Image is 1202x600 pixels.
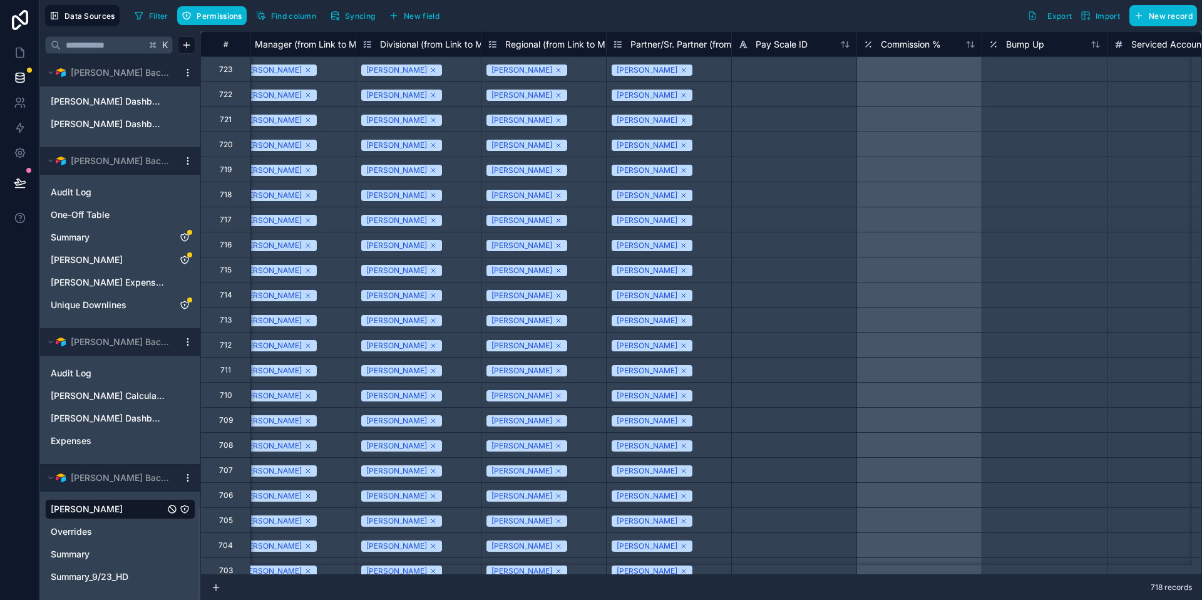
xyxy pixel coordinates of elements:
[1124,5,1197,26] a: New record
[255,38,372,51] span: Manager (from Link to MRD)
[220,165,232,175] div: 719
[366,541,427,552] div: [PERSON_NAME]
[45,250,195,270] div: Tim Headrick
[51,299,165,311] a: Unique Downlines
[241,165,302,176] div: [PERSON_NAME]
[241,90,302,101] div: [PERSON_NAME]
[366,465,427,477] div: [PERSON_NAME]
[491,566,552,577] div: [PERSON_NAME]
[56,156,66,166] img: Airtable Logo
[45,469,178,487] button: Airtable Logo[PERSON_NAME] Backends
[51,390,165,402] a: [PERSON_NAME] Calculations/Support Columns
[241,340,302,351] div: [PERSON_NAME]
[51,118,165,130] a: [PERSON_NAME] Dashboard View
[220,190,232,200] div: 718
[45,182,195,202] div: Audit Log
[491,340,552,351] div: [PERSON_NAME]
[220,365,231,375] div: 711
[241,566,302,577] div: [PERSON_NAME]
[366,490,427,502] div: [PERSON_NAME]
[56,337,66,347] img: Airtable Logo
[491,65,552,76] div: [PERSON_NAME]
[45,152,178,170] button: Airtable Logo[PERSON_NAME] Backends
[491,140,552,151] div: [PERSON_NAME]
[1129,5,1197,26] button: New record
[491,390,552,401] div: [PERSON_NAME]
[366,440,427,452] div: [PERSON_NAME]
[491,515,552,527] div: [PERSON_NAME]
[220,265,232,275] div: 715
[210,39,241,49] div: #
[51,231,90,244] span: Summary
[366,165,427,176] div: [PERSON_NAME]
[51,209,165,221] a: One-Off Table
[491,190,552,201] div: [PERSON_NAME]
[220,240,232,250] div: 716
[219,566,233,576] div: 703
[617,315,677,326] div: [PERSON_NAME]
[71,155,172,167] span: [PERSON_NAME] Backends
[219,140,233,150] div: 720
[45,227,195,247] div: Summary
[1096,11,1120,21] span: Import
[617,190,677,201] div: [PERSON_NAME]
[366,390,427,401] div: [PERSON_NAME]
[326,6,379,25] button: Syncing
[491,365,552,376] div: [PERSON_NAME]
[241,515,302,527] div: [PERSON_NAME]
[51,548,165,561] a: Summary
[219,440,233,450] div: 708
[220,115,232,125] div: 721
[45,114,195,134] div: Dayne Schouten Dashboard View
[241,390,302,401] div: [PERSON_NAME]
[51,412,165,425] a: [PERSON_NAME] Dashboard View
[51,503,165,515] a: [PERSON_NAME]
[366,190,427,201] div: [PERSON_NAME]
[219,490,233,500] div: 706
[241,290,302,301] div: [PERSON_NAME]
[326,6,384,25] a: Syncing
[220,340,232,350] div: 712
[1006,38,1044,51] span: Bump Up
[51,548,90,561] span: Summary
[220,215,232,225] div: 717
[617,566,677,577] div: [PERSON_NAME]
[241,315,302,326] div: [PERSON_NAME]
[56,473,66,483] img: Airtable Logo
[241,541,302,552] div: [PERSON_NAME]
[491,215,552,226] div: [PERSON_NAME]
[345,11,375,21] span: Syncing
[366,340,427,351] div: [PERSON_NAME]
[1076,5,1124,26] button: Import
[366,115,427,126] div: [PERSON_NAME]
[241,65,302,76] div: [PERSON_NAME]
[1149,11,1193,21] span: New record
[51,95,165,108] span: [PERSON_NAME] Dashboard View
[404,11,439,21] span: New field
[45,91,195,111] div: Brayden Searle Dashboard View
[1023,5,1076,26] button: Export
[51,254,165,266] a: [PERSON_NAME]
[51,231,165,244] a: Summary
[45,499,195,519] div: Andrew Moffat
[51,367,165,380] a: Audit Log
[756,38,808,51] span: Pay Scale ID
[51,209,110,221] span: One-Off Table
[384,6,444,25] button: New field
[366,415,427,427] div: [PERSON_NAME]
[241,440,302,452] div: [PERSON_NAME]
[491,465,552,477] div: [PERSON_NAME]
[51,435,91,447] span: Expenses
[617,165,677,176] div: [PERSON_NAME]
[220,315,232,325] div: 713
[617,390,677,401] div: [PERSON_NAME]
[45,567,195,587] div: Summary_9/23_HD
[241,490,302,502] div: [PERSON_NAME]
[366,290,427,301] div: [PERSON_NAME]
[241,215,302,226] div: [PERSON_NAME]
[617,541,677,552] div: [PERSON_NAME]
[51,435,165,447] a: Expenses
[366,365,427,376] div: [PERSON_NAME]
[56,68,66,78] img: Airtable Logo
[491,440,552,452] div: [PERSON_NAME]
